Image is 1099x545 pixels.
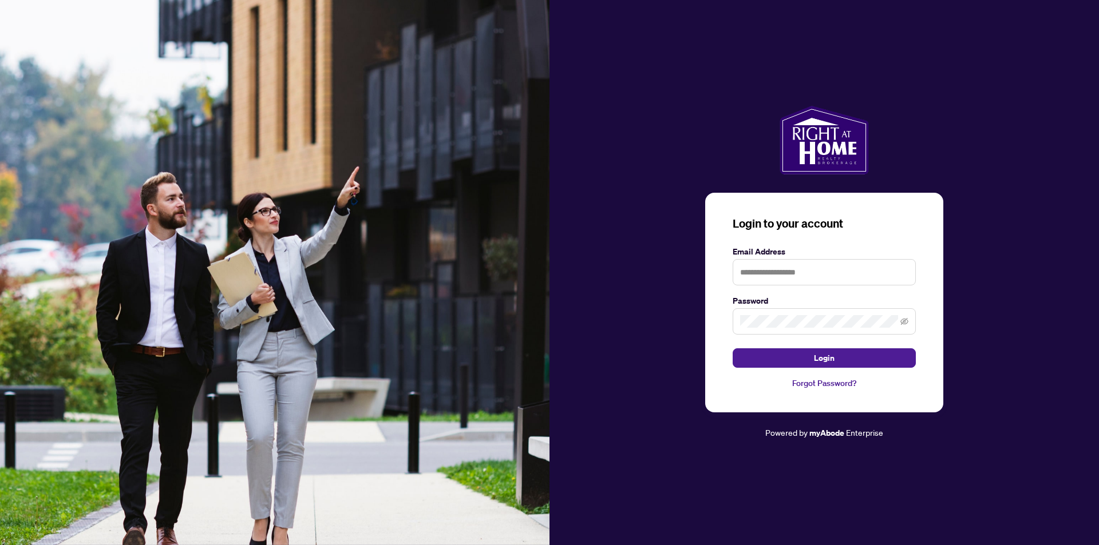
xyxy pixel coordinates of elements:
a: myAbode [809,427,844,439]
span: Enterprise [846,427,883,437]
label: Email Address [733,245,916,258]
span: Powered by [765,427,808,437]
a: Forgot Password? [733,377,916,389]
label: Password [733,295,916,307]
img: ma-logo [780,106,868,174]
span: Login [814,349,835,367]
span: eye-invisible [900,317,908,325]
h3: Login to your account [733,216,916,232]
button: Login [733,348,916,368]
